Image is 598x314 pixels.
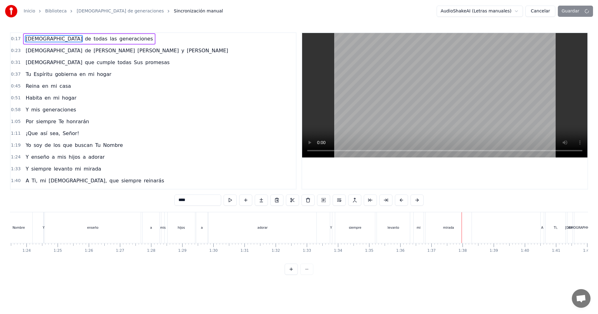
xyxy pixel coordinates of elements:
[109,177,119,184] span: que
[95,142,101,149] span: Tu
[387,225,399,230] div: levanto
[160,225,166,230] div: mis
[147,248,155,253] div: 1:28
[41,82,49,90] span: en
[25,35,83,42] span: [DEMOGRAPHIC_DATA]
[525,6,555,17] button: Cancelar
[84,35,92,42] span: de
[33,142,43,149] span: soy
[258,225,268,230] div: adorar
[88,71,95,78] span: mi
[58,118,64,125] span: Te
[44,94,51,101] span: en
[88,153,105,161] span: adorar
[303,248,311,253] div: 1:33
[201,225,203,230] div: a
[272,248,280,253] div: 1:32
[54,71,78,78] span: gobierna
[61,94,77,101] span: hogar
[25,165,29,172] span: Y
[31,165,52,172] span: siempre
[552,248,560,253] div: 1:41
[43,225,45,230] div: Y
[121,177,142,184] span: siempre
[25,106,29,113] span: Y
[117,59,132,66] span: todas
[365,248,373,253] div: 1:35
[330,225,332,230] div: Y
[11,130,21,137] span: 1:11
[33,71,53,78] span: Espíritu
[93,47,135,54] span: [PERSON_NAME]
[186,47,229,54] span: [PERSON_NAME]
[109,35,118,42] span: las
[84,59,95,66] span: que
[66,118,90,125] span: honrarán
[77,8,164,14] a: [DEMOGRAPHIC_DATA] de generaciones
[11,95,21,101] span: 0:51
[25,153,29,161] span: Y
[62,130,80,137] span: Señor!
[137,47,179,54] span: [PERSON_NAME]
[25,118,34,125] span: Por
[22,248,31,253] div: 1:24
[53,94,60,101] span: mi
[427,248,436,253] div: 1:37
[45,8,67,14] a: Biblioteca
[554,225,558,230] div: Ti,
[5,5,17,17] img: youka
[82,153,87,161] span: a
[11,48,21,54] span: 0:23
[11,83,21,89] span: 0:45
[11,154,21,160] span: 1:24
[396,248,405,253] div: 1:36
[68,153,81,161] span: hijos
[572,289,591,308] div: Open chat
[96,59,116,66] span: cumple
[25,177,30,184] span: A
[57,153,67,161] span: mis
[102,142,124,149] span: Nombre
[181,47,185,54] span: y
[240,248,249,253] div: 1:31
[11,178,21,184] span: 1:40
[31,106,40,113] span: mis
[145,59,170,66] span: promesas
[83,165,102,172] span: mirada
[174,8,223,14] span: Sincronización manual
[93,35,108,42] span: todas
[458,248,467,253] div: 1:38
[85,248,93,253] div: 1:26
[36,118,57,125] span: siempre
[42,106,77,113] span: generaciones
[59,82,72,90] span: casa
[31,177,38,184] span: Ti,
[54,248,62,253] div: 1:25
[96,71,112,78] span: hogar
[49,130,61,137] span: sea,
[53,165,73,172] span: levanto
[48,177,107,184] span: [DEMOGRAPHIC_DATA],
[50,82,58,90] span: mi
[541,225,543,230] div: A
[443,225,454,230] div: mirada
[209,248,218,253] div: 1:30
[25,71,31,78] span: Tu
[62,142,73,149] span: que
[44,142,51,149] span: de
[74,165,82,172] span: mi
[79,71,86,78] span: en
[133,59,144,66] span: Sus
[583,248,591,253] div: 1:42
[24,8,223,14] nav: breadcrumb
[11,107,21,113] span: 0:58
[178,225,185,230] div: hijos
[11,142,21,148] span: 1:19
[31,153,50,161] span: enseño
[74,142,93,149] span: buscan
[521,248,529,253] div: 1:40
[25,47,83,54] span: [DEMOGRAPHIC_DATA]
[25,82,40,90] span: Reina
[24,8,35,14] a: Inicio
[11,119,21,125] span: 1:05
